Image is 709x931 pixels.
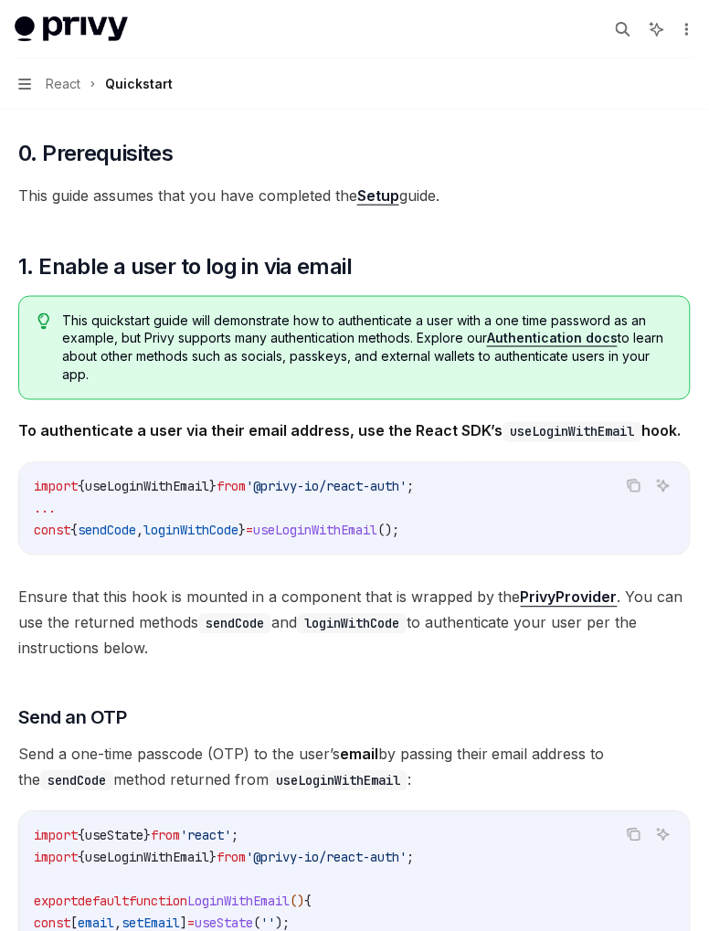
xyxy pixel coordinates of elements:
[18,422,682,440] strong: To authenticate a user via their email address, use the React SDK’s hook.
[129,894,187,910] span: function
[198,614,271,634] code: sendCode
[246,523,253,539] span: =
[143,828,151,844] span: }
[304,894,312,910] span: {
[622,474,646,498] button: Copy the contents from the code block
[78,850,85,866] span: {
[651,823,675,847] button: Ask AI
[105,73,173,95] div: Quickstart
[246,850,407,866] span: '@privy-io/react-auth'
[231,828,238,844] span: ;
[297,614,407,634] code: loginWithCode
[78,479,85,495] span: {
[407,850,414,866] span: ;
[180,828,231,844] span: 'react'
[46,73,80,95] span: React
[18,252,352,281] span: 1. Enable a user to log in via email
[78,894,129,910] span: default
[209,850,217,866] span: }
[40,771,113,791] code: sendCode
[503,422,642,442] code: useLoginWithEmail
[217,479,246,495] span: from
[34,894,78,910] span: export
[253,523,377,539] span: useLoginWithEmail
[269,771,407,791] code: useLoginWithEmail
[487,331,618,347] a: Authentication docs
[62,312,672,385] span: This quickstart guide will demonstrate how to authenticate a user with a one time password as an ...
[18,705,127,731] span: Send an OTP
[357,186,399,206] a: Setup
[246,479,407,495] span: '@privy-io/react-auth'
[209,479,217,495] span: }
[78,828,85,844] span: {
[18,742,691,793] span: Send a one-time passcode (OTP) to the user’s by passing their email address to the method returne...
[651,474,675,498] button: Ask AI
[676,16,694,42] button: More actions
[34,501,56,517] span: ...
[143,523,238,539] span: loginWithCode
[34,523,70,539] span: const
[85,479,209,495] span: useLoginWithEmail
[78,523,136,539] span: sendCode
[238,523,246,539] span: }
[70,523,78,539] span: {
[187,894,290,910] span: LoginWithEmail
[377,523,399,539] span: ();
[290,894,304,910] span: ()
[34,828,78,844] span: import
[340,746,378,764] strong: email
[407,479,414,495] span: ;
[15,16,128,42] img: light logo
[217,850,246,866] span: from
[34,850,78,866] span: import
[622,823,646,847] button: Copy the contents from the code block
[37,313,50,330] svg: Tip
[136,523,143,539] span: ,
[151,828,180,844] span: from
[18,585,691,661] span: Ensure that this hook is mounted in a component that is wrapped by the . You can use the returned...
[18,183,691,208] span: This guide assumes that you have completed the guide.
[85,828,143,844] span: useState
[34,479,78,495] span: import
[18,139,173,168] span: 0. Prerequisites
[85,850,209,866] span: useLoginWithEmail
[521,588,618,608] a: PrivyProvider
